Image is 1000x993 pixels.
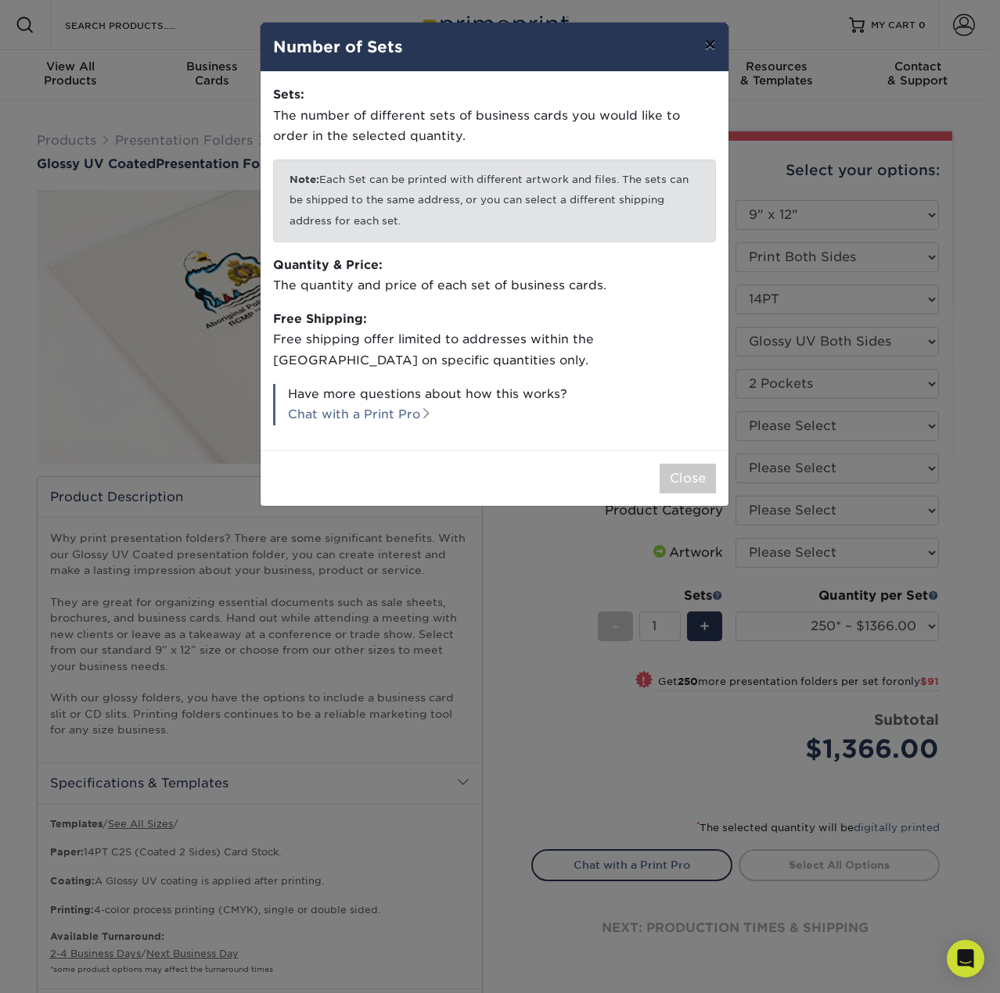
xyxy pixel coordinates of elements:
strong: Free Shipping: [273,311,367,326]
h4: Number of Sets [273,35,716,59]
strong: Quantity & Price: [273,257,383,272]
strong: Sets: [273,87,304,102]
p: The quantity and price of each set of business cards. [273,255,716,296]
div: Open Intercom Messenger [947,940,984,977]
p: The number of different sets of business cards you would like to order in the selected quantity. [273,84,716,147]
button: × [692,23,728,66]
p: Each Set can be printed with different artwork and files. The sets can be shipped to the same add... [273,160,716,242]
p: Have more questions about how this works? [273,384,716,425]
b: Note: [290,174,319,185]
button: Close [660,464,716,493]
a: Chat with a Print Pro [288,407,432,421]
p: Free shipping offer limited to addresses within the [GEOGRAPHIC_DATA] on specific quantities only. [273,309,716,371]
